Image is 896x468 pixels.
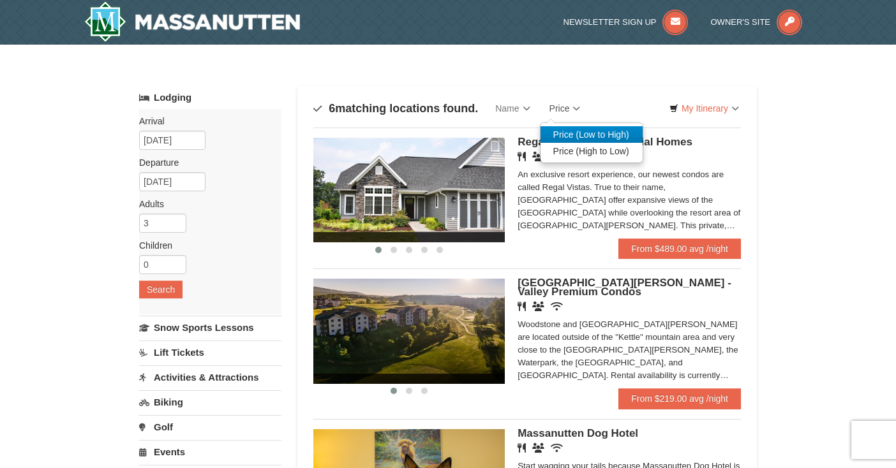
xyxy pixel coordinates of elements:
label: Children [139,239,272,252]
a: Lift Tickets [139,340,281,364]
a: My Itinerary [661,99,747,118]
a: Events [139,440,281,464]
a: Price (Low to High) [541,126,643,143]
label: Departure [139,156,272,169]
a: Lodging [139,86,281,109]
span: Newsletter Sign Up [564,17,657,27]
a: Golf [139,415,281,439]
label: Arrival [139,115,272,128]
img: Massanutten Resort Logo [84,1,300,42]
span: [GEOGRAPHIC_DATA][PERSON_NAME] - Valley Premium Condos [518,277,731,298]
span: Massanutten Dog Hotel [518,427,638,439]
i: Restaurant [518,152,526,161]
i: Wireless Internet (free) [551,443,563,453]
a: Biking [139,390,281,414]
a: Name [486,96,539,121]
a: Price [540,96,590,121]
a: Activities & Attractions [139,365,281,389]
i: Wireless Internet (free) [551,302,563,311]
i: Banquet Facilities [532,152,544,161]
a: Snow Sports Lessons [139,316,281,339]
span: 6 [329,102,335,115]
a: Owner's Site [711,17,803,27]
i: Banquet Facilities [532,443,544,453]
span: Regal Vistas - Presidential Homes [518,136,692,148]
a: Newsletter Sign Up [564,17,689,27]
label: Adults [139,198,272,210]
a: From $219.00 avg /night [618,388,741,409]
span: Owner's Site [711,17,771,27]
a: Massanutten Resort [84,1,300,42]
div: An exclusive resort experience, our newest condos are called Regal Vistas. True to their name, [G... [518,168,741,232]
button: Search [139,281,183,298]
h4: matching locations found. [313,102,478,115]
i: Restaurant [518,443,526,453]
a: Price (High to Low) [541,143,643,159]
a: From $489.00 avg /night [618,238,741,259]
i: Restaurant [518,302,526,311]
i: Banquet Facilities [532,302,544,311]
div: Woodstone and [GEOGRAPHIC_DATA][PERSON_NAME] are located outside of the "Kettle" mountain area an... [518,318,741,382]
